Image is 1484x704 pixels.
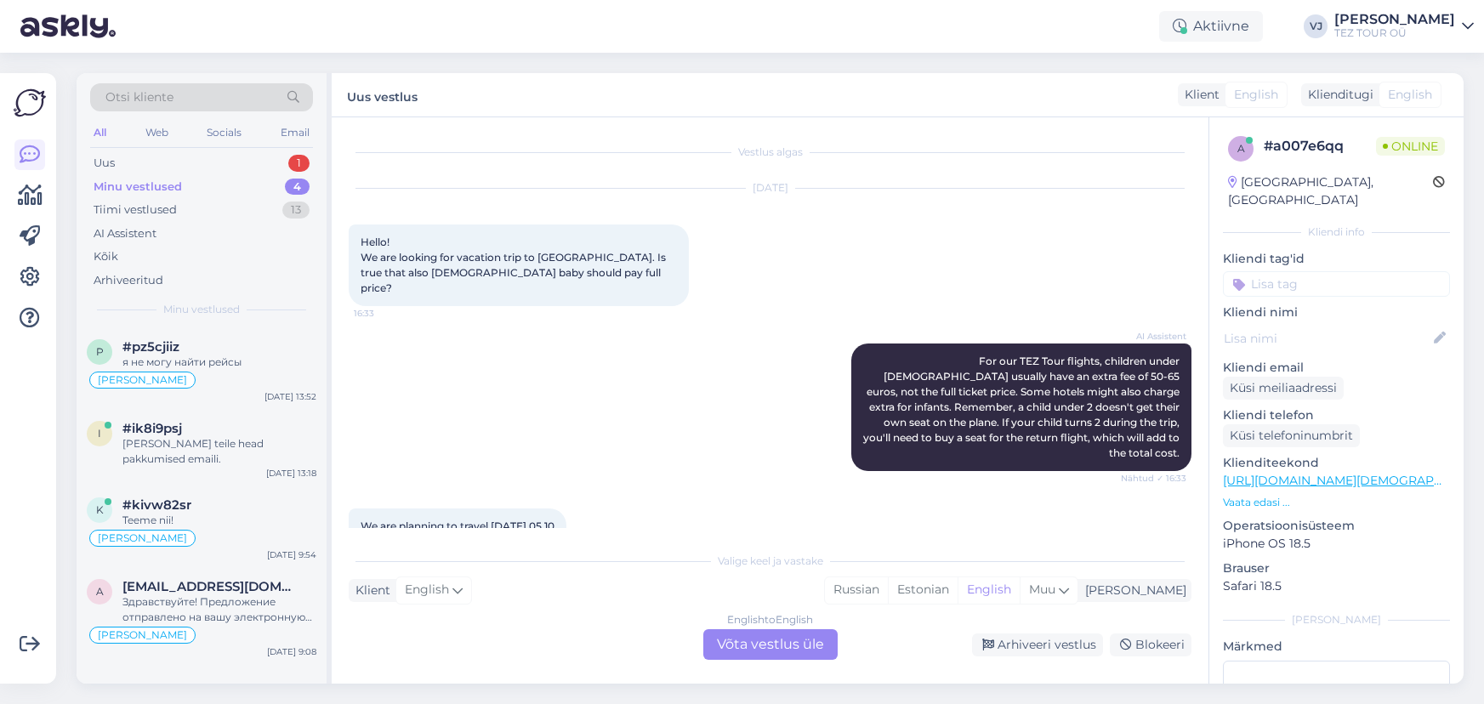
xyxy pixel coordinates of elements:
[142,122,172,144] div: Web
[1223,638,1450,656] p: Märkmed
[98,375,187,385] span: [PERSON_NAME]
[122,594,316,625] div: Здравствуйте! Предложение отправлено на вашу электронную почту. Я жду вашего выбора и деталей ваш...
[122,436,316,467] div: [PERSON_NAME] teile head pakkumised emaili.
[267,548,316,561] div: [DATE] 9:54
[1159,11,1263,42] div: Aktiivne
[94,272,163,289] div: Arhiveeritud
[266,467,316,480] div: [DATE] 13:18
[1301,86,1373,104] div: Klienditugi
[361,519,554,532] span: We are planning to travel [DATE] 05.10
[1376,137,1445,156] span: Online
[1334,13,1474,40] a: [PERSON_NAME]TEZ TOUR OÜ
[349,145,1191,160] div: Vestlus algas
[1223,424,1360,447] div: Küsi telefoninumbrit
[349,582,390,599] div: Klient
[727,612,813,627] div: English to English
[105,88,173,106] span: Otsi kliente
[347,83,418,106] label: Uus vestlus
[1223,359,1450,377] p: Kliendi email
[825,577,888,603] div: Russian
[888,577,958,603] div: Estonian
[96,345,104,358] span: p
[1110,633,1191,656] div: Blokeeri
[1029,582,1055,597] span: Muu
[1264,136,1376,156] div: # a007e6qq
[98,533,187,543] span: [PERSON_NAME]
[1223,535,1450,553] p: iPhone OS 18.5
[122,579,299,594] span: annatsoi@hotmail.com
[1388,86,1432,104] span: English
[1304,14,1328,38] div: VJ
[1121,472,1186,485] span: Nähtud ✓ 16:33
[349,180,1191,196] div: [DATE]
[1223,304,1450,321] p: Kliendi nimi
[1237,142,1245,155] span: a
[1223,224,1450,240] div: Kliendi info
[98,630,187,640] span: [PERSON_NAME]
[285,179,310,196] div: 4
[282,202,310,219] div: 13
[264,390,316,403] div: [DATE] 13:52
[277,122,313,144] div: Email
[1234,86,1278,104] span: English
[1223,559,1450,577] p: Brauser
[96,585,104,598] span: a
[122,497,191,513] span: #kivw82sr
[94,155,115,172] div: Uus
[203,122,245,144] div: Socials
[288,155,310,172] div: 1
[1223,577,1450,595] p: Safari 18.5
[863,355,1182,459] span: For our TEZ Tour flights, children under [DEMOGRAPHIC_DATA] usually have an extra fee of 50-65 eu...
[972,633,1103,656] div: Arhiveeri vestlus
[703,629,838,660] div: Võta vestlus üle
[14,87,46,119] img: Askly Logo
[1223,454,1450,472] p: Klienditeekond
[1223,271,1450,297] input: Lisa tag
[267,645,316,658] div: [DATE] 9:08
[1334,13,1455,26] div: [PERSON_NAME]
[163,302,240,317] span: Minu vestlused
[361,236,668,294] span: Hello! We are looking for vacation trip to [GEOGRAPHIC_DATA]. Is true that also [DEMOGRAPHIC_DATA...
[122,513,316,528] div: Teeme nii!
[349,554,1191,569] div: Valige keel ja vastake
[1223,495,1450,510] p: Vaata edasi ...
[1178,86,1220,104] div: Klient
[94,179,182,196] div: Minu vestlused
[1223,250,1450,268] p: Kliendi tag'id
[1228,173,1433,209] div: [GEOGRAPHIC_DATA], [GEOGRAPHIC_DATA]
[1223,517,1450,535] p: Operatsioonisüsteem
[1078,582,1186,599] div: [PERSON_NAME]
[354,307,418,320] span: 16:33
[98,427,101,440] span: i
[94,248,118,265] div: Kõik
[96,503,104,516] span: k
[1223,406,1450,424] p: Kliendi telefon
[122,421,182,436] span: #ik8i9psj
[90,122,110,144] div: All
[1334,26,1455,40] div: TEZ TOUR OÜ
[958,577,1020,603] div: English
[1223,612,1450,627] div: [PERSON_NAME]
[122,355,316,370] div: я не могу найти рейсы
[1224,329,1430,348] input: Lisa nimi
[94,225,156,242] div: AI Assistent
[1223,377,1344,400] div: Küsi meiliaadressi
[94,202,177,219] div: Tiimi vestlused
[1123,330,1186,343] span: AI Assistent
[122,339,179,355] span: #pz5cjiiz
[405,581,449,599] span: English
